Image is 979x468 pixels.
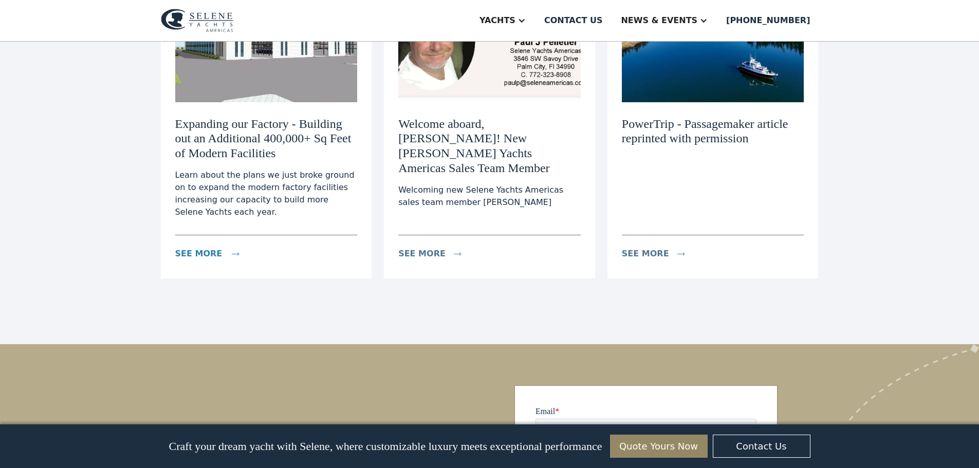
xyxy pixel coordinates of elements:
a: Contact Us [713,435,810,458]
img: icon [677,252,685,256]
img: icon [232,252,239,256]
div: News & EVENTS [621,14,697,27]
div: Contact us [544,14,603,27]
img: icon [454,252,461,256]
a: Quote Yours Now [610,435,708,458]
img: logo [161,9,233,32]
h3: Expanding our Factory - Building out an Additional 400,000+ Sq Feet of Modern Facilities [175,117,358,161]
div: see more [622,248,669,260]
div: [PHONE_NUMBER] [726,14,810,27]
div: Learn about the plans we just broke ground on to expand the modern factory facilities increasing ... [175,169,358,218]
div: Yachts [479,14,515,27]
div: Welcoming new Selene Yachts Americas sales team member [PERSON_NAME] [398,184,581,209]
h3: PowerTrip - Passagemaker article reprinted with permission [622,117,804,146]
h3: Welcome aboard, [PERSON_NAME]! New [PERSON_NAME] Yachts Americas Sales Team Member [398,117,581,176]
p: Craft your dream yacht with Selene, where customizable luxury meets exceptional performance [169,440,602,453]
div: see more [175,248,223,260]
div: see more [398,248,446,260]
